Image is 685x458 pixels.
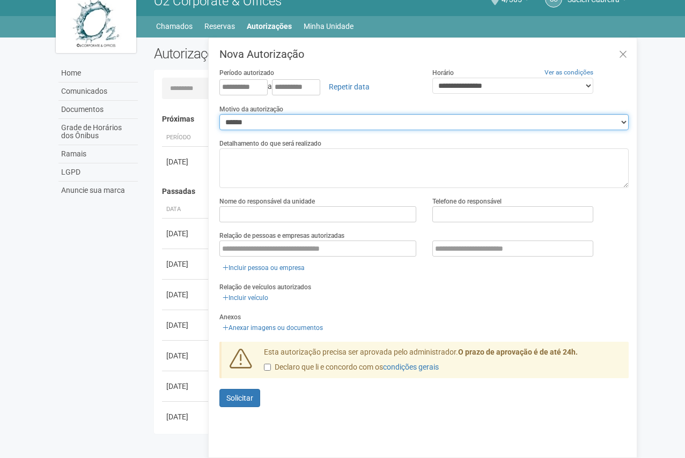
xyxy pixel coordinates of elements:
h3: Nova Autorização [219,49,629,59]
h4: Passadas [162,187,622,196]
div: a [219,78,416,96]
th: Data [162,201,210,219]
label: Horário [432,68,454,78]
span: Solicitar [226,394,253,402]
div: [DATE] [166,259,206,269]
button: Solicitar [219,389,260,407]
a: condições gerais [383,363,439,371]
a: Autorizações [247,19,292,34]
div: [DATE] [166,381,206,392]
a: Ramais [58,145,138,163]
div: [DATE] [166,228,206,239]
div: [DATE] [166,320,206,331]
th: Período [162,129,210,147]
div: [DATE] [166,289,206,300]
label: Anexos [219,312,241,322]
a: Incluir veículo [219,292,271,304]
input: Declaro que li e concordo com oscondições gerais [264,364,271,371]
div: [DATE] [166,411,206,422]
label: Motivo da autorização [219,104,283,114]
a: Ver as condições [544,69,593,76]
h2: Autorizações [154,46,384,62]
a: Incluir pessoa ou empresa [219,262,308,274]
a: Repetir data [322,78,377,96]
label: Relação de pessoas e empresas autorizadas [219,231,344,241]
div: [DATE] [166,350,206,361]
a: Chamados [156,19,193,34]
label: Detalhamento do que será realizado [219,139,321,148]
a: Home [58,64,138,82]
h4: Próximas [162,115,622,123]
a: Anexar imagens ou documentos [219,322,326,334]
a: Comunicados [58,82,138,101]
a: Documentos [58,101,138,119]
label: Nome do responsável da unidade [219,197,315,206]
strong: O prazo de aprovação é de até 24h. [458,348,578,356]
a: Reservas [204,19,235,34]
label: Telefone do responsável [432,197,502,206]
a: Grade de Horários dos Ônibus [58,119,138,145]
div: [DATE] [166,156,206,167]
a: Minha Unidade [304,19,353,34]
label: Período autorizado [219,68,274,78]
a: Anuncie sua marca [58,182,138,199]
a: LGPD [58,163,138,182]
div: Esta autorização precisa ser aprovada pelo administrador. [256,347,629,378]
label: Declaro que li e concordo com os [264,362,439,373]
label: Relação de veículos autorizados [219,282,311,292]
